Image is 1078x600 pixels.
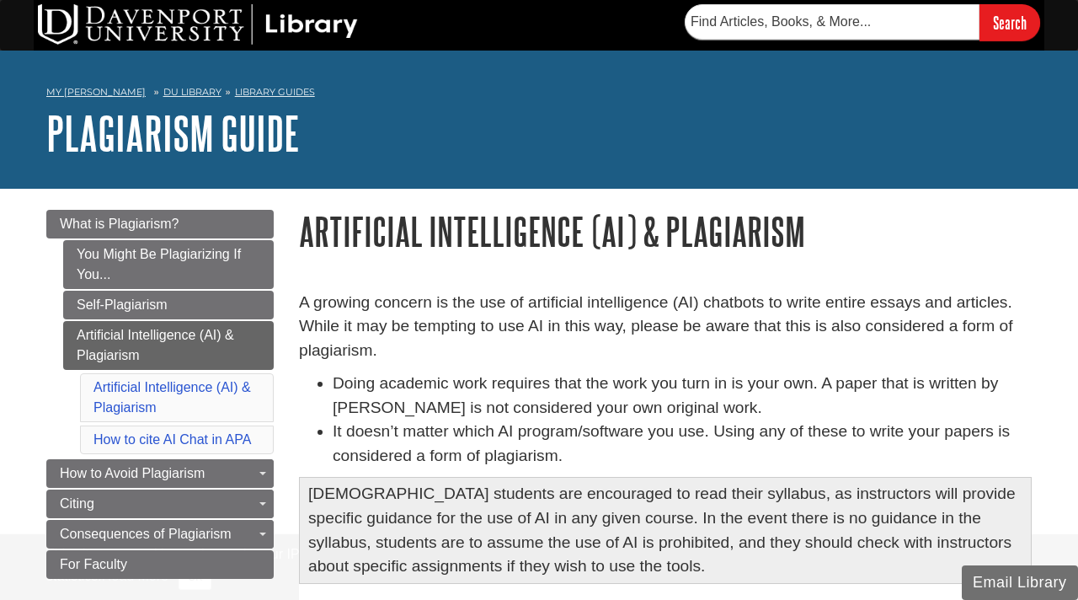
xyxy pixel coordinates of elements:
a: DU Library [163,86,221,98]
a: Citing [46,490,274,518]
li: Doing academic work requires that the work you turn in is your own. A paper that is written by [P... [333,372,1032,421]
div: Guide Page Menu [46,210,274,579]
a: Consequences of Plagiarism [46,520,274,549]
a: Library Guides [235,86,315,98]
span: How to Avoid Plagiarism [60,466,205,480]
a: For Faculty [46,550,274,579]
a: You Might Be Plagiarizing If You... [63,240,274,289]
h1: Artificial Intelligence (AI) & Plagiarism [299,210,1032,253]
li: It doesn’t matter which AI program/software you use. Using any of these to write your papers is c... [333,420,1032,469]
input: Search [979,4,1040,40]
nav: breadcrumb [46,81,1032,108]
a: How to Avoid Plagiarism [46,459,274,488]
a: What is Plagiarism? [46,210,274,238]
a: Self-Plagiarism [63,291,274,319]
a: Plagiarism Guide [46,107,300,159]
a: Artificial Intelligence (AI) & Plagiarism [63,321,274,370]
a: Artificial Intelligence (AI) & Plagiarism [93,380,251,415]
a: My [PERSON_NAME] [46,85,146,99]
img: DU Library [38,4,358,45]
div: [DEMOGRAPHIC_DATA] students are encouraged to read their syllabus, as instructors will provide sp... [299,477,1032,584]
span: For Faculty [60,557,127,571]
form: Searches DU Library's articles, books, and more [685,4,1040,40]
p: A growing concern is the use of artificial intelligence (AI) chatbots to write entire essays and ... [299,291,1032,363]
span: Consequences of Plagiarism [60,527,232,541]
a: How to cite AI Chat in APA [93,432,251,447]
input: Find Articles, Books, & More... [685,4,979,40]
span: What is Plagiarism? [60,217,179,231]
span: Citing [60,496,94,511]
button: Email Library [962,565,1078,600]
